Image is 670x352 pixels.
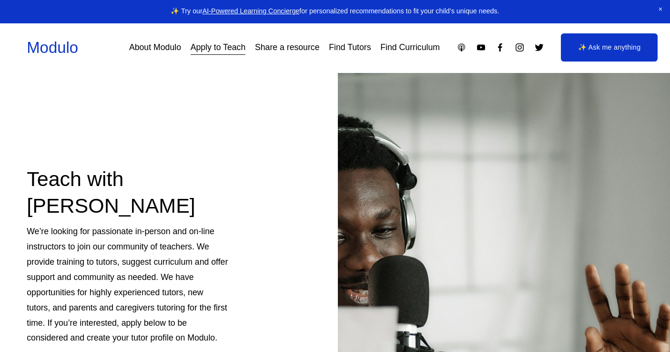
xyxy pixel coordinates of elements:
a: Share a resource [255,39,320,56]
a: Twitter [534,42,544,52]
h2: Teach with [PERSON_NAME] [27,166,229,219]
a: About Modulo [129,39,181,56]
a: Instagram [515,42,525,52]
p: We’re looking for passionate in-person and on-line instructors to join our community of teachers.... [27,224,229,346]
a: AI-Powered Learning Concierge [203,7,299,15]
a: YouTube [476,42,486,52]
a: ✨ Ask me anything [561,33,658,62]
a: Modulo [27,39,78,56]
a: Facebook [495,42,505,52]
a: Apply to Teach [191,39,246,56]
a: Apple Podcasts [457,42,467,52]
a: Find Tutors [329,39,371,56]
a: Find Curriculum [380,39,440,56]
